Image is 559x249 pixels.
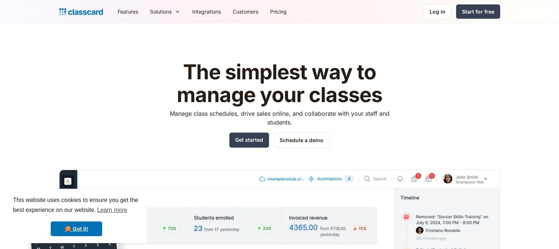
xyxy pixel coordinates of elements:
[264,3,293,20] a: Pricing
[229,133,269,148] a: Get started
[96,205,128,216] a: learn more about cookies
[462,8,494,15] div: Start for free
[13,196,140,216] span: This website uses cookies to ensure you get the best experience on our website.
[273,133,330,148] a: Schedule a demo
[51,221,102,236] a: dismiss cookie message
[456,4,500,19] a: Start for free
[144,3,186,20] div: Solutions
[112,3,144,20] a: Features
[59,7,103,17] a: Logo
[150,8,172,15] div: Solutions
[6,189,147,243] div: cookieconsent
[430,8,445,15] div: Log in
[163,109,396,127] p: Manage class schedules, drive sales online, and collaborate with your staff and students.
[227,3,264,20] a: Customers
[423,4,452,19] a: Log in
[163,61,396,106] h1: The simplest way to manage your classes
[186,3,227,20] a: Integrations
